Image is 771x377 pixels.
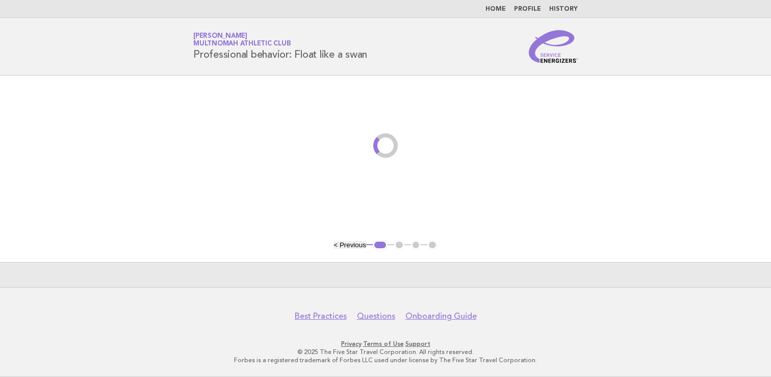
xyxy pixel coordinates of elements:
a: History [549,6,578,12]
a: Support [405,340,430,347]
a: Onboarding Guide [405,311,477,321]
a: Questions [357,311,395,321]
span: Multnomah Athletic Club [193,41,291,48]
h1: Professional behavior: Float like a swan [193,33,367,60]
a: Terms of Use [363,340,404,347]
a: [PERSON_NAME]Multnomah Athletic Club [193,33,291,47]
a: Best Practices [295,311,347,321]
p: · · [73,340,698,348]
p: Forbes is a registered trademark of Forbes LLC used under license by The Five Star Travel Corpora... [73,356,698,364]
a: Profile [514,6,541,12]
a: Privacy [341,340,362,347]
a: Home [485,6,506,12]
img: Service Energizers [529,30,578,63]
p: © 2025 The Five Star Travel Corporation. All rights reserved. [73,348,698,356]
